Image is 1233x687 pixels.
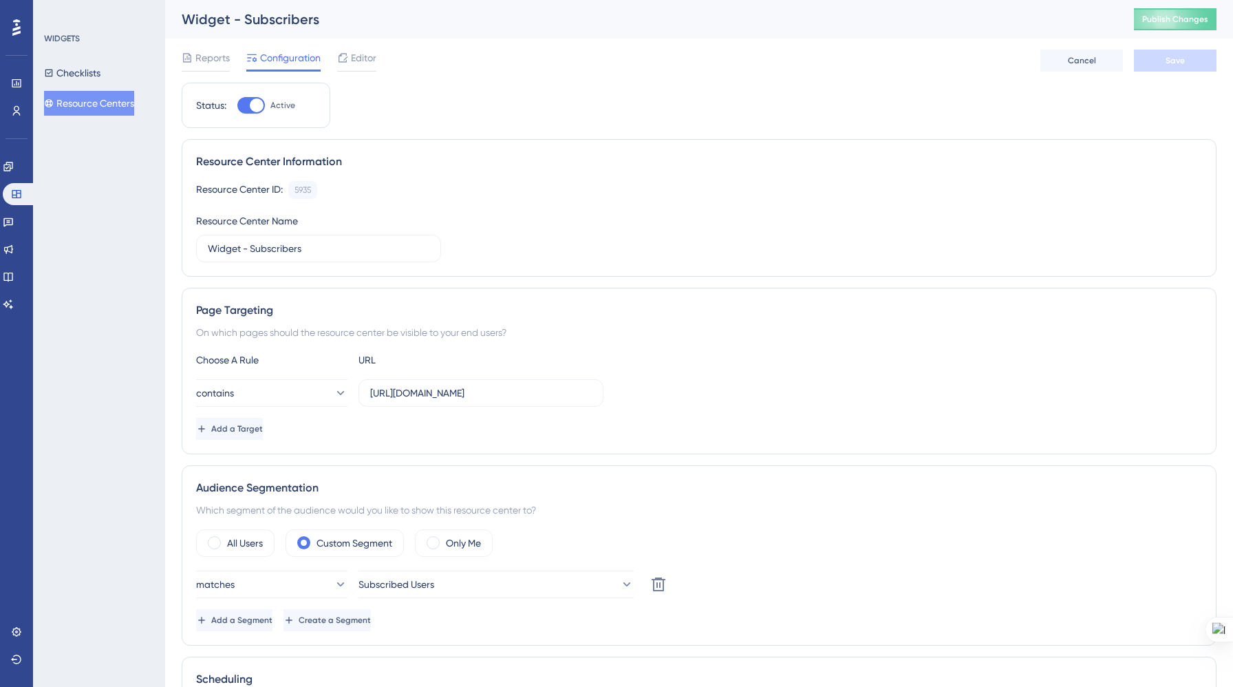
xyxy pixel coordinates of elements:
input: yourwebsite.com/path [370,385,592,401]
span: Add a Target [211,423,263,434]
span: Cancel [1068,55,1096,66]
div: Resource Center Information [196,154,1202,170]
div: Page Targeting [196,302,1202,319]
iframe: UserGuiding AI Assistant Launcher [1175,633,1216,674]
label: Only Me [446,535,481,551]
span: matches [196,576,235,593]
button: Resource Centers [44,91,134,116]
span: Create a Segment [299,615,371,626]
label: Custom Segment [317,535,392,551]
button: Add a Segment [196,609,272,631]
span: Configuration [260,50,321,66]
button: Add a Target [196,418,263,440]
div: WIDGETS [44,33,80,44]
span: Editor [351,50,376,66]
div: Status: [196,97,226,114]
span: Reports [195,50,230,66]
label: All Users [227,535,263,551]
div: On which pages should the resource center be visible to your end users? [196,324,1202,341]
div: URL [358,352,510,368]
div: 5935 [294,184,311,195]
span: contains [196,385,234,401]
div: Resource Center ID: [196,181,283,199]
span: Save [1166,55,1185,66]
div: Resource Center Name [196,213,298,229]
span: Add a Segment [211,615,272,626]
div: Which segment of the audience would you like to show this resource center to? [196,502,1202,518]
span: Subscribed Users [358,576,434,593]
div: Audience Segmentation [196,480,1202,496]
button: Save [1134,50,1216,72]
button: Cancel [1040,50,1123,72]
span: Publish Changes [1142,14,1208,25]
button: Create a Segment [283,609,371,631]
button: Publish Changes [1134,8,1216,30]
span: Active [270,100,295,111]
button: Subscribed Users [358,571,634,598]
button: Checklists [44,61,100,85]
button: contains [196,379,347,407]
input: Type your Resource Center name [208,241,429,256]
div: Widget - Subscribers [182,10,1100,29]
button: matches [196,571,347,598]
div: Choose A Rule [196,352,347,368]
